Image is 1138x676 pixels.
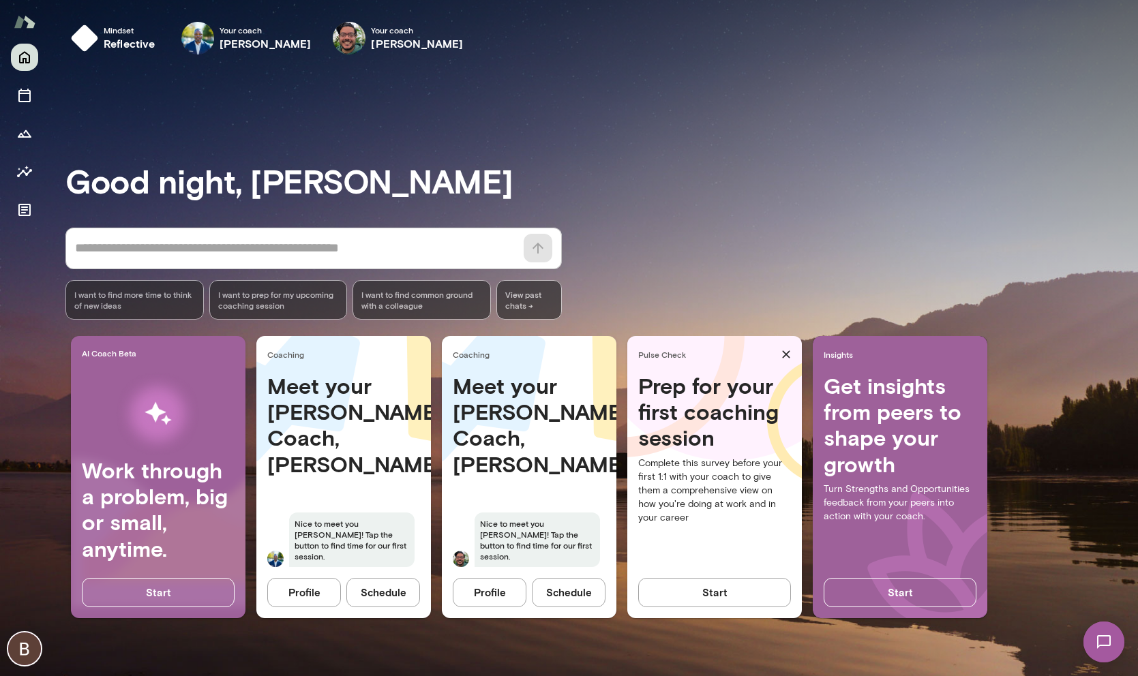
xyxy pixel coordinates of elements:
button: Insights [11,158,38,185]
h6: [PERSON_NAME] [371,35,463,52]
span: I want to prep for my upcoming coaching session [218,289,339,311]
span: Nice to meet you [PERSON_NAME]! Tap the button to find time for our first session. [475,512,600,567]
h4: Meet your [PERSON_NAME] Coach, [PERSON_NAME] [453,373,605,478]
button: Profile [453,578,526,606]
button: Documents [11,196,38,224]
button: Mindsetreflective [65,16,166,60]
div: I want to find more time to think of new ideas [65,280,204,320]
p: Complete this survey before your first 1:1 with your coach to give them a comprehensive view on h... [638,457,791,525]
span: Coaching [453,349,611,360]
h6: [PERSON_NAME] [220,35,312,52]
span: Coaching [267,349,425,360]
span: I want to find common ground with a colleague [361,289,482,311]
h3: Good night, [PERSON_NAME] [65,162,1138,200]
button: Growth Plan [11,120,38,147]
span: AI Coach Beta [82,348,240,358]
img: mindset [71,25,98,52]
h6: reflective [104,35,155,52]
img: Mike Valdez Landeros [333,22,365,55]
img: Jay Floyd Floyd [267,551,284,567]
div: I want to prep for my upcoming coaching session [209,280,348,320]
span: Your coach [220,25,312,35]
span: Insights [824,349,982,360]
img: Bryan Davies [8,632,41,665]
button: Home [11,44,38,71]
span: Mindset [104,25,155,35]
button: Schedule [532,578,605,606]
span: View past chats -> [496,280,562,320]
img: Mento [14,9,35,35]
span: Nice to meet you [PERSON_NAME]! Tap the button to find time for our first session. [289,512,415,567]
span: Pulse Check [638,349,776,360]
h4: Get insights from peers to shape your growth [824,373,976,478]
p: Turn Strengths and Opportunities feedback from your peers into action with your coach. [824,482,976,523]
button: Start [824,578,976,606]
button: Schedule [346,578,420,606]
div: Jay FloydYour coach[PERSON_NAME] [172,16,321,60]
button: Profile [267,578,341,606]
h4: Meet your [PERSON_NAME] Coach, [PERSON_NAME] [267,373,420,478]
img: Jay Floyd [181,22,214,55]
div: Mike Valdez LanderosYour coach[PERSON_NAME] [323,16,473,60]
h4: Prep for your first coaching session [638,373,791,451]
span: Your coach [371,25,463,35]
h4: Work through a problem, big or small, anytime. [82,457,235,562]
img: AI Workflows [98,371,219,457]
img: Mike Valdez Landeros Valdez Landeros [453,551,469,567]
button: Start [638,578,791,606]
button: Sessions [11,82,38,109]
div: I want to find common ground with a colleague [353,280,491,320]
button: Start [82,578,235,606]
span: I want to find more time to think of new ideas [74,289,195,311]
